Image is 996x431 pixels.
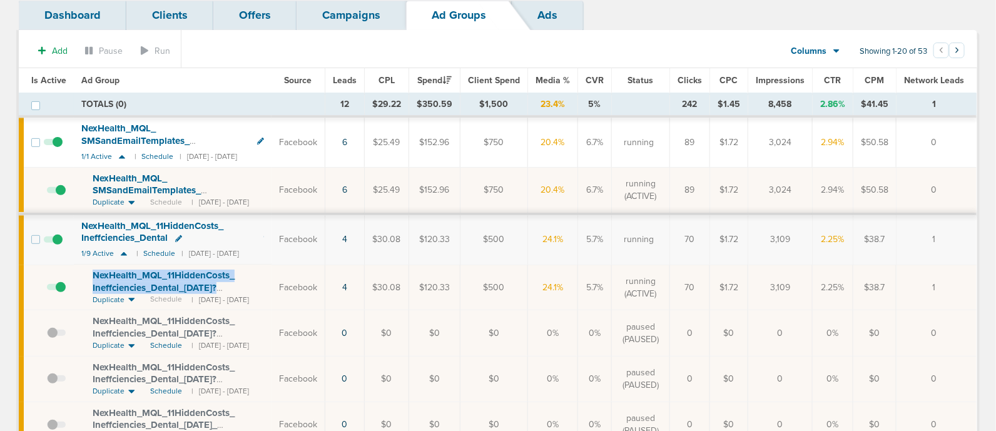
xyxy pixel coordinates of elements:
td: 0% [578,310,612,356]
span: Schedule [150,340,182,351]
span: Duplicate [93,197,124,208]
td: $0 [853,310,897,356]
span: Client Spend [468,75,520,86]
button: Go to next page [949,43,965,58]
td: 0 [670,310,710,356]
td: Facebook [272,310,325,356]
td: 6.7% [578,168,612,214]
ul: Pagination [933,44,965,59]
a: 6 [342,185,347,195]
span: Media % [536,75,570,86]
td: 0 [897,310,977,356]
span: NexHealth_ MQL_ 11HiddenCosts_ Ineffciencies_ Dental [81,220,223,244]
td: $1.72 [710,168,748,214]
td: paused (PAUSED) [612,356,670,402]
td: $41.45 [853,93,897,117]
td: $0 [409,356,460,402]
td: $0 [460,310,528,356]
td: TOTALS (0) [74,93,325,117]
td: 89 [670,168,710,214]
td: 0% [813,356,853,402]
small: Schedule [141,152,173,161]
td: 2.94% [813,116,853,167]
td: 5% [578,93,612,117]
td: 23.4% [528,93,578,117]
a: 0 [342,373,348,384]
span: Spend [418,75,452,86]
span: running [624,233,654,246]
td: $30.08 [365,214,409,265]
td: 8,458 [748,93,813,117]
td: 0 [897,356,977,402]
td: 3,024 [748,168,813,214]
span: Is Active [31,75,66,86]
td: 2.25% [813,214,853,265]
td: $750 [460,168,528,214]
td: 0 [748,356,813,402]
td: 6.7% [578,116,612,167]
small: Schedule [143,249,175,258]
td: $38.7 [853,214,897,265]
td: $0 [710,356,748,402]
td: $29.22 [365,93,409,117]
td: 70 [670,214,710,265]
span: CPM [865,75,885,86]
td: running (ACTIVE) [612,168,670,214]
td: Facebook [272,356,325,402]
td: $0 [710,310,748,356]
small: | [DATE] - [DATE] [191,295,249,305]
small: | [DATE] - [DATE] [191,386,249,397]
span: Clicks [678,75,702,86]
td: $152.96 [409,116,460,167]
td: 3,109 [748,214,813,265]
span: NexHealth_ MQL_ SMSandEmailTemplates_ EliminateNoShows_ Dental [81,123,196,158]
td: 20.4% [528,168,578,214]
td: $350.59 [409,93,460,117]
td: 1 [897,93,977,117]
small: | [136,249,137,258]
span: Network Leads [904,75,964,86]
td: Facebook [272,116,325,167]
td: $120.33 [409,214,460,265]
td: $1.72 [710,214,748,265]
small: | [DATE] - [DATE] [180,152,237,161]
td: $500 [460,214,528,265]
td: 0% [578,356,612,402]
span: NexHealth_ MQL_ 11HiddenCosts_ Ineffciencies_ Dental_ [DATE]?id=183&cmp_ id=9658029 [93,362,235,397]
td: 3,024 [748,116,813,167]
td: 0 [897,168,977,214]
td: Facebook [272,168,325,214]
td: Facebook [272,265,325,310]
span: Schedule [150,386,182,397]
span: Duplicate [93,386,124,397]
td: 2.94% [813,168,853,214]
td: $0 [409,310,460,356]
span: CTR [825,75,841,86]
td: 5.7% [578,214,612,265]
span: Columns [791,45,827,58]
td: 5.7% [578,265,612,310]
td: paused (PAUSED) [612,310,670,356]
td: $0 [365,356,409,402]
td: $750 [460,116,528,167]
a: 0 [342,328,348,338]
small: | [DATE] - [DATE] [191,340,249,351]
td: 3,109 [748,265,813,310]
td: 1 [897,265,977,310]
span: CPL [379,75,395,86]
td: 12 [325,93,365,117]
td: 242 [670,93,710,117]
a: Offers [213,1,297,30]
span: CVR [586,75,604,86]
a: Campaigns [297,1,406,30]
span: Status [628,75,654,86]
a: Ads [512,1,583,30]
a: 6 [342,137,347,148]
td: Facebook [272,214,325,265]
button: Add [31,42,74,60]
td: $0 [460,356,528,402]
td: 0% [813,310,853,356]
span: Source [285,75,312,86]
td: $25.49 [365,116,409,167]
